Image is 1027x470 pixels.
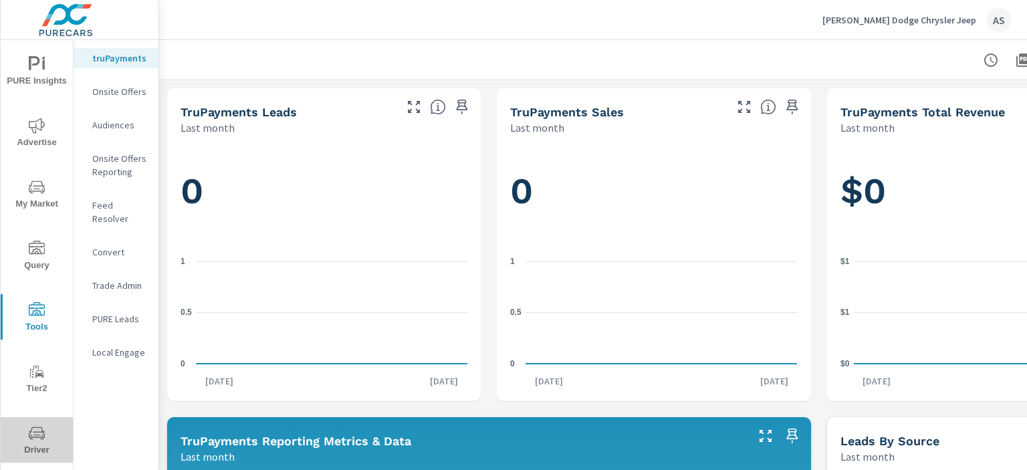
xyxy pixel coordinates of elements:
p: Last month [181,120,235,136]
p: Onsite Offers [92,85,148,98]
div: Onsite Offers [74,82,158,102]
span: PURE Insights [5,56,69,89]
h5: truPayments Sales [510,105,624,119]
span: Tools [5,302,69,335]
span: Tier2 [5,364,69,396]
button: Make Fullscreen [733,96,755,118]
span: Advertise [5,118,69,150]
p: Convert [92,245,148,259]
div: Convert [74,242,158,262]
text: $0 [840,359,850,368]
div: PURE Leads [74,309,158,329]
p: PURE Leads [92,312,148,326]
p: [DATE] [853,374,900,388]
text: 0.5 [181,308,192,317]
div: truPayments [74,48,158,68]
p: truPayments [92,51,148,65]
span: Save this to your personalized report [451,96,473,118]
h5: truPayments Leads [181,105,297,119]
p: [DATE] [751,374,798,388]
p: Last month [840,120,895,136]
div: Trade Admin [74,275,158,296]
text: 0 [181,359,185,368]
p: Last month [840,449,895,465]
text: 0 [510,359,515,368]
span: My Market [5,179,69,212]
p: [DATE] [196,374,243,388]
h5: truPayments Total Revenue [840,105,1005,119]
button: Make Fullscreen [755,425,776,447]
h1: 0 [510,168,797,214]
h5: Leads By Source [840,434,939,448]
span: Query [5,241,69,273]
text: 0.5 [510,308,522,317]
div: AS [987,8,1011,32]
p: Feed Resolver [92,199,148,225]
span: Save this to your personalized report [782,425,803,447]
div: Audiences [74,115,158,135]
div: Local Engage [74,342,158,362]
span: Number of sales matched to a truPayments lead. [Source: This data is sourced from the dealer's DM... [760,99,776,115]
p: Local Engage [92,346,148,359]
h1: 0 [181,168,467,214]
div: Onsite Offers Reporting [74,148,158,182]
p: [DATE] [526,374,572,388]
h5: truPayments Reporting Metrics & Data [181,434,411,448]
span: Save this to your personalized report [782,96,803,118]
p: Last month [510,120,564,136]
span: The number of truPayments leads. [430,99,446,115]
text: 1 [181,257,185,266]
p: Last month [181,449,235,465]
p: Audiences [92,118,148,132]
span: Driver [5,425,69,458]
text: $1 [840,257,850,266]
div: Feed Resolver [74,195,158,229]
p: [DATE] [421,374,467,388]
p: Trade Admin [92,279,148,292]
text: $1 [840,308,850,317]
p: [PERSON_NAME] Dodge Chrysler Jeep [822,14,976,26]
button: Make Fullscreen [403,96,425,118]
text: 1 [510,257,515,266]
p: Onsite Offers Reporting [92,152,148,179]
